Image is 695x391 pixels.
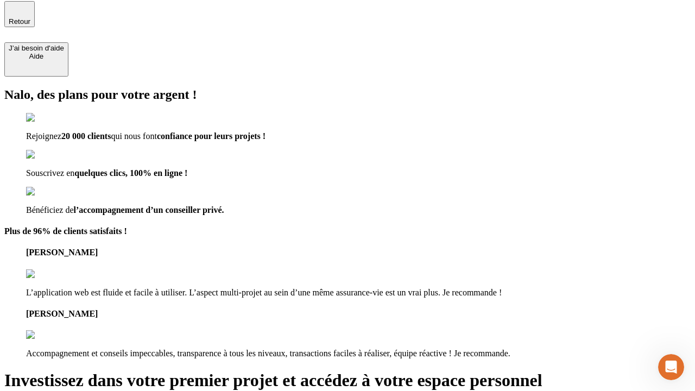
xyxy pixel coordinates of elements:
[61,131,111,141] span: 20 000 clients
[26,131,61,141] span: Rejoignez
[111,131,156,141] span: qui nous font
[26,248,691,257] h4: [PERSON_NAME]
[9,52,64,60] div: Aide
[4,226,691,236] h4: Plus de 96% de clients satisfaits !
[26,288,691,298] p: L’application web est fluide et facile à utiliser. L’aspect multi-projet au sein d’une même assur...
[9,17,30,26] span: Retour
[4,87,691,102] h2: Nalo, des plans pour votre argent !
[4,42,68,77] button: J’ai besoin d'aideAide
[4,1,35,27] button: Retour
[26,205,74,215] span: Bénéficiez de
[26,349,691,358] p: Accompagnement et conseils impeccables, transparence à tous les niveaux, transactions faciles à r...
[74,168,187,178] span: quelques clics, 100% en ligne !
[26,330,80,340] img: reviews stars
[26,150,73,160] img: checkmark
[74,205,224,215] span: l’accompagnement d’un conseiller privé.
[4,370,691,390] h1: Investissez dans votre premier projet et accédez à votre espace personnel
[26,269,80,279] img: reviews stars
[157,131,266,141] span: confiance pour leurs projets !
[26,168,74,178] span: Souscrivez en
[26,187,73,197] img: checkmark
[26,309,691,319] h4: [PERSON_NAME]
[26,113,73,123] img: checkmark
[658,354,684,380] iframe: Intercom live chat
[9,44,64,52] div: J’ai besoin d'aide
